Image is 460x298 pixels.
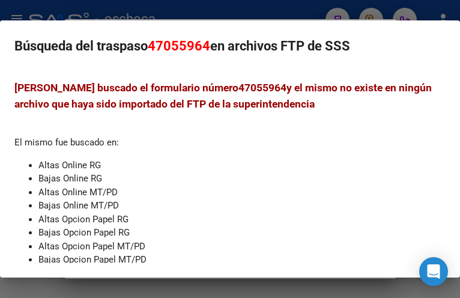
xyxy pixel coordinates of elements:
li: Altas Online RG [38,159,446,172]
li: Bajas Online MT/PD [38,199,446,213]
li: Altas Opcion Papel MT/PD [38,240,446,254]
div: Open Intercom Messenger [419,257,448,286]
strong: 47055964 [238,82,286,94]
li: Altas Online MT/PD [38,186,446,199]
span: [PERSON_NAME] buscado el formulario número y el mismo no existe en ningún archivo que haya sido i... [14,82,432,109]
div: El mismo fue buscado en: [14,80,446,293]
li: Altas Opcion Papel RG [38,213,446,227]
li: Bajas Opcion Papel RG [38,226,446,240]
span: 47055964 [148,38,210,53]
li: Bajas Online RG [38,172,446,186]
h2: Búsqueda del traspaso en archivos FTP de SSS [14,35,446,58]
li: Bajas Opcion Papel MT/PD [38,253,446,267]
